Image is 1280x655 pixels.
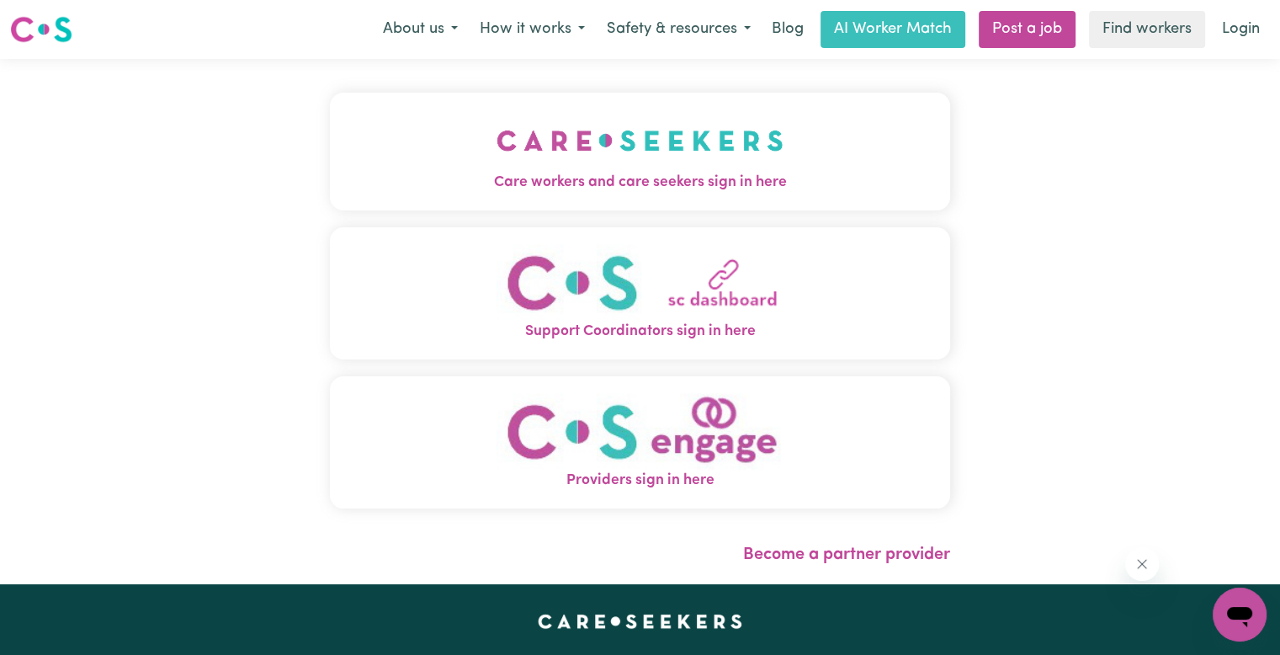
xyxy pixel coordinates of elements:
[10,12,102,25] span: Need any help?
[10,14,72,45] img: Careseekers logo
[330,227,950,359] button: Support Coordinators sign in here
[596,12,762,47] button: Safety & resources
[469,12,596,47] button: How it works
[979,11,1076,48] a: Post a job
[538,615,742,628] a: Careseekers home page
[10,10,72,49] a: Careseekers logo
[821,11,965,48] a: AI Worker Match
[1089,11,1205,48] a: Find workers
[1213,588,1267,642] iframe: Button to launch messaging window
[762,11,814,48] a: Blog
[330,376,950,509] button: Providers sign in here
[330,321,950,343] span: Support Coordinators sign in here
[1212,11,1270,48] a: Login
[372,12,469,47] button: About us
[330,172,950,194] span: Care workers and care seekers sign in here
[743,546,950,563] a: Become a partner provider
[330,93,950,210] button: Care workers and care seekers sign in here
[1125,547,1159,581] iframe: Close message
[330,470,950,492] span: Providers sign in here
